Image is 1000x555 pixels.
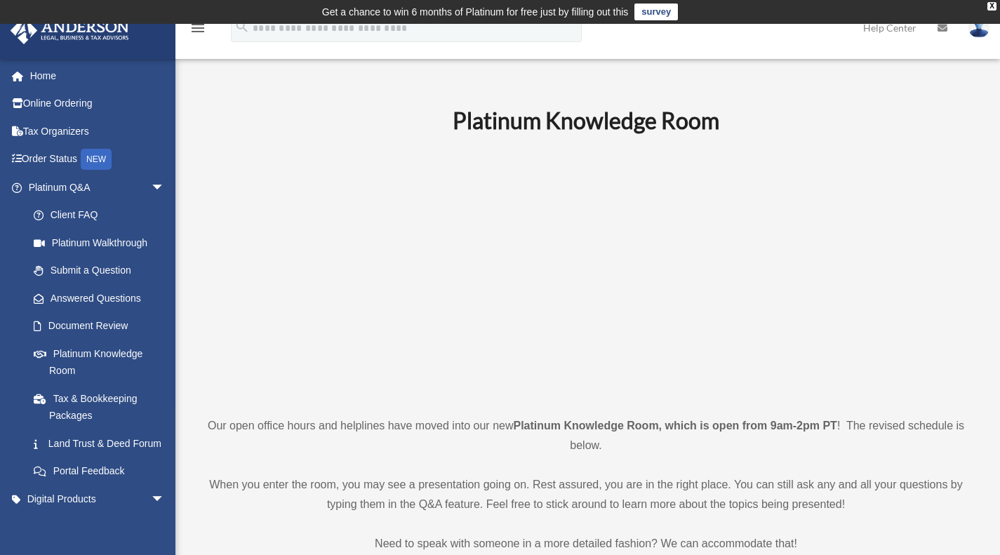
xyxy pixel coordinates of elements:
[151,173,179,202] span: arrow_drop_down
[20,257,186,285] a: Submit a Question
[20,457,186,486] a: Portal Feedback
[453,107,719,134] b: Platinum Knowledge Room
[375,153,796,390] iframe: 231110_Toby_KnowledgeRoom
[234,19,250,34] i: search
[81,149,112,170] div: NEW
[189,25,206,36] a: menu
[6,17,133,44] img: Anderson Advisors Platinum Portal
[20,201,186,229] a: Client FAQ
[20,385,186,429] a: Tax & Bookkeeping Packages
[151,485,179,514] span: arrow_drop_down
[200,416,972,455] p: Our open office hours and helplines have moved into our new ! The revised schedule is below.
[634,4,678,20] a: survey
[189,20,206,36] i: menu
[514,420,837,432] strong: Platinum Knowledge Room, which is open from 9am-2pm PT
[322,4,629,20] div: Get a chance to win 6 months of Platinum for free just by filling out this
[20,312,186,340] a: Document Review
[200,534,972,554] p: Need to speak with someone in a more detailed fashion? We can accommodate that!
[20,429,186,457] a: Land Trust & Deed Forum
[987,2,996,11] div: close
[10,90,186,118] a: Online Ordering
[10,145,186,174] a: Order StatusNEW
[200,475,972,514] p: When you enter the room, you may see a presentation going on. Rest assured, you are in the right ...
[10,62,186,90] a: Home
[20,340,179,385] a: Platinum Knowledge Room
[20,284,186,312] a: Answered Questions
[968,18,989,38] img: User Pic
[10,117,186,145] a: Tax Organizers
[20,229,186,257] a: Platinum Walkthrough
[10,173,186,201] a: Platinum Q&Aarrow_drop_down
[10,485,186,513] a: Digital Productsarrow_drop_down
